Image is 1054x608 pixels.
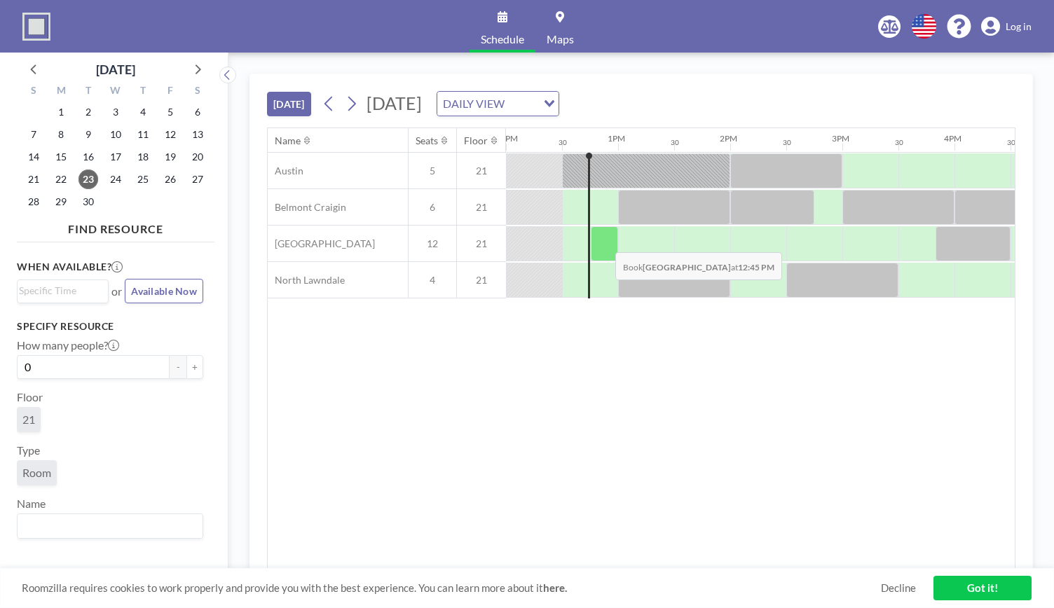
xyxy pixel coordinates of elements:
span: 5 [409,165,456,177]
span: 6 [409,201,456,214]
a: Decline [881,581,916,595]
span: Room [22,466,51,480]
span: Monday, September 8, 2025 [51,125,71,144]
span: Saturday, September 27, 2025 [188,170,207,189]
div: Search for option [437,92,559,116]
span: Monday, September 29, 2025 [51,192,71,212]
span: 12 [409,237,456,250]
div: W [102,83,130,101]
div: T [75,83,102,101]
div: Search for option [18,514,203,538]
div: 1PM [608,133,625,144]
b: [GEOGRAPHIC_DATA] [643,262,731,272]
div: 12PM [495,133,518,144]
span: Log in [1006,20,1032,33]
div: Name [275,134,301,147]
span: Sunday, September 7, 2025 [24,125,43,144]
span: Friday, September 5, 2025 [160,102,180,122]
span: Wednesday, September 3, 2025 [106,102,125,122]
span: Monday, September 22, 2025 [51,170,71,189]
span: Tuesday, September 2, 2025 [78,102,98,122]
span: Monday, September 15, 2025 [51,147,71,167]
div: 30 [895,138,903,147]
span: Saturday, September 20, 2025 [188,147,207,167]
a: Got it! [933,576,1032,600]
span: [DATE] [367,92,422,113]
label: How many people? [17,338,119,352]
span: 21 [457,201,506,214]
div: 30 [559,138,567,147]
span: [GEOGRAPHIC_DATA] [268,237,375,250]
span: 21 [457,237,506,250]
span: Tuesday, September 9, 2025 [78,125,98,144]
input: Search for option [19,283,100,298]
a: Log in [981,17,1032,36]
input: Search for option [509,95,535,113]
span: Sunday, September 28, 2025 [24,192,43,212]
input: Search for option [19,517,195,535]
span: Tuesday, September 16, 2025 [78,147,98,167]
span: Tuesday, September 30, 2025 [78,192,98,212]
span: Monday, September 1, 2025 [51,102,71,122]
span: Wednesday, September 17, 2025 [106,147,125,167]
label: Floor [17,390,43,404]
span: Wednesday, September 10, 2025 [106,125,125,144]
span: Wednesday, September 24, 2025 [106,170,125,189]
div: M [48,83,75,101]
div: 3PM [832,133,849,144]
div: 2PM [720,133,737,144]
b: 12:45 PM [738,262,774,272]
label: Type [17,443,40,457]
span: Roomzilla requires cookies to work properly and provide you with the best experience. You can lea... [22,581,881,595]
span: Saturday, September 6, 2025 [188,102,207,122]
span: Austin [268,165,303,177]
span: Friday, September 26, 2025 [160,170,180,189]
span: Tuesday, September 23, 2025 [78,170,98,189]
span: Sunday, September 21, 2025 [24,170,43,189]
span: Friday, September 19, 2025 [160,147,180,167]
span: Saturday, September 13, 2025 [188,125,207,144]
button: - [170,355,186,379]
div: 30 [671,138,679,147]
div: 4PM [944,133,961,144]
span: 21 [457,165,506,177]
div: S [184,83,211,101]
div: S [20,83,48,101]
button: [DATE] [267,92,311,116]
h3: Specify resource [17,320,203,333]
div: [DATE] [96,60,135,79]
div: F [156,83,184,101]
span: 4 [409,274,456,286]
label: Name [17,497,46,511]
div: 30 [783,138,791,147]
div: Floor [464,134,488,147]
span: North Lawndale [268,274,345,286]
span: Thursday, September 18, 2025 [133,147,153,167]
a: here. [543,581,567,594]
span: Maps [547,34,574,45]
h4: FIND RESOURCE [17,216,214,236]
span: Thursday, September 11, 2025 [133,125,153,144]
div: Seats [416,134,438,147]
span: Belmont Craigin [268,201,346,214]
span: DAILY VIEW [440,95,507,113]
span: Thursday, September 4, 2025 [133,102,153,122]
img: organization-logo [22,13,50,41]
span: Sunday, September 14, 2025 [24,147,43,167]
button: + [186,355,203,379]
span: 21 [22,413,35,427]
div: T [129,83,156,101]
span: Available Now [131,285,197,297]
span: Schedule [481,34,524,45]
span: 21 [457,274,506,286]
span: or [111,284,122,298]
div: Search for option [18,280,108,301]
span: Book at [615,252,782,280]
div: 30 [1007,138,1015,147]
span: Thursday, September 25, 2025 [133,170,153,189]
button: Available Now [125,279,203,303]
span: Friday, September 12, 2025 [160,125,180,144]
